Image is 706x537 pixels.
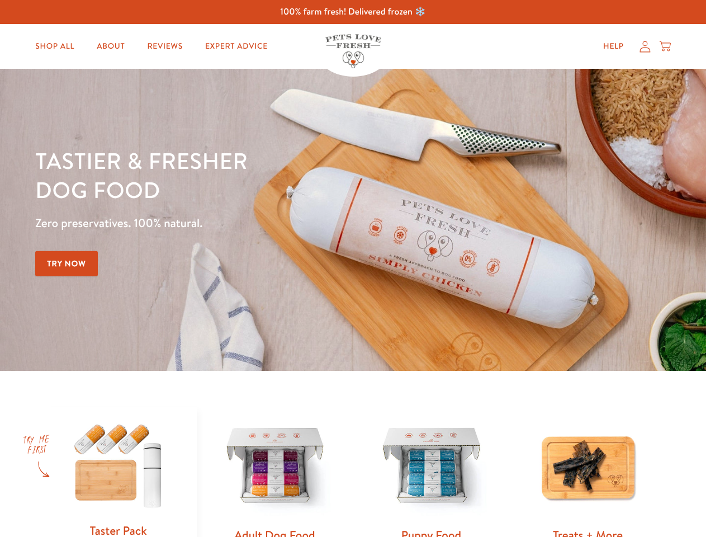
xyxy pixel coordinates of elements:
h1: Tastier & fresher dog food [35,146,459,204]
a: Reviews [138,35,191,58]
a: About [88,35,134,58]
a: Try Now [35,251,98,276]
img: Pets Love Fresh [325,34,381,68]
a: Expert Advice [196,35,277,58]
a: Shop All [26,35,83,58]
a: Help [594,35,633,58]
p: Zero preservatives. 100% natural. [35,213,459,233]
